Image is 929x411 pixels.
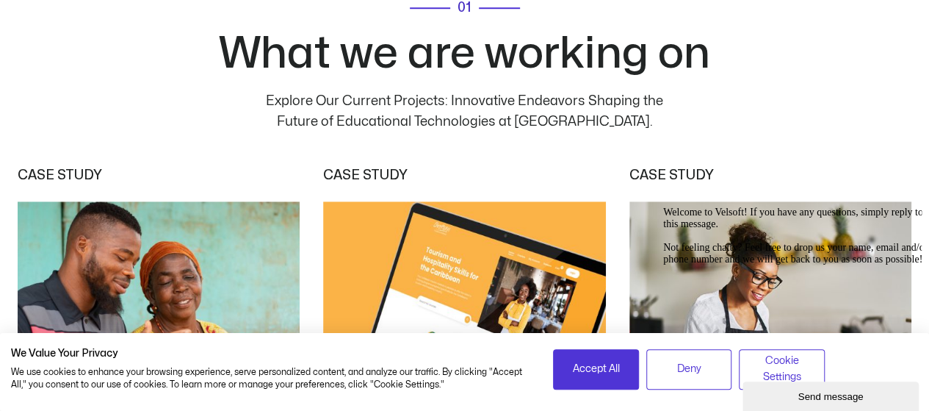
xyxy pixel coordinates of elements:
[742,379,922,411] iframe: chat widget
[553,349,639,390] button: Accept all cookies
[646,349,732,390] button: Deny all cookies
[6,6,270,64] span: Welcome to Velsoft! If you have any questions, simply reply to this message. Not feeling chatty? ...
[245,91,685,132] p: Explore Our Current Projects: Innovative Endeavors Shaping the Future of Educational Technologies...
[174,28,755,79] h2: What we are working on
[11,347,531,360] h2: We Value Your Privacy
[323,169,408,182] span: Case Study
[18,169,102,182] span: Case Study
[6,6,270,65] div: Welcome to Velsoft! If you have any questions, simply reply to this message.Not feeling chatty? F...
[572,361,619,377] span: Accept All
[11,366,531,391] p: We use cookies to enhance your browsing experience, serve personalized content, and analyze our t...
[629,169,714,182] span: Case Study
[657,201,922,374] iframe: chat widget
[458,1,471,15] span: 01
